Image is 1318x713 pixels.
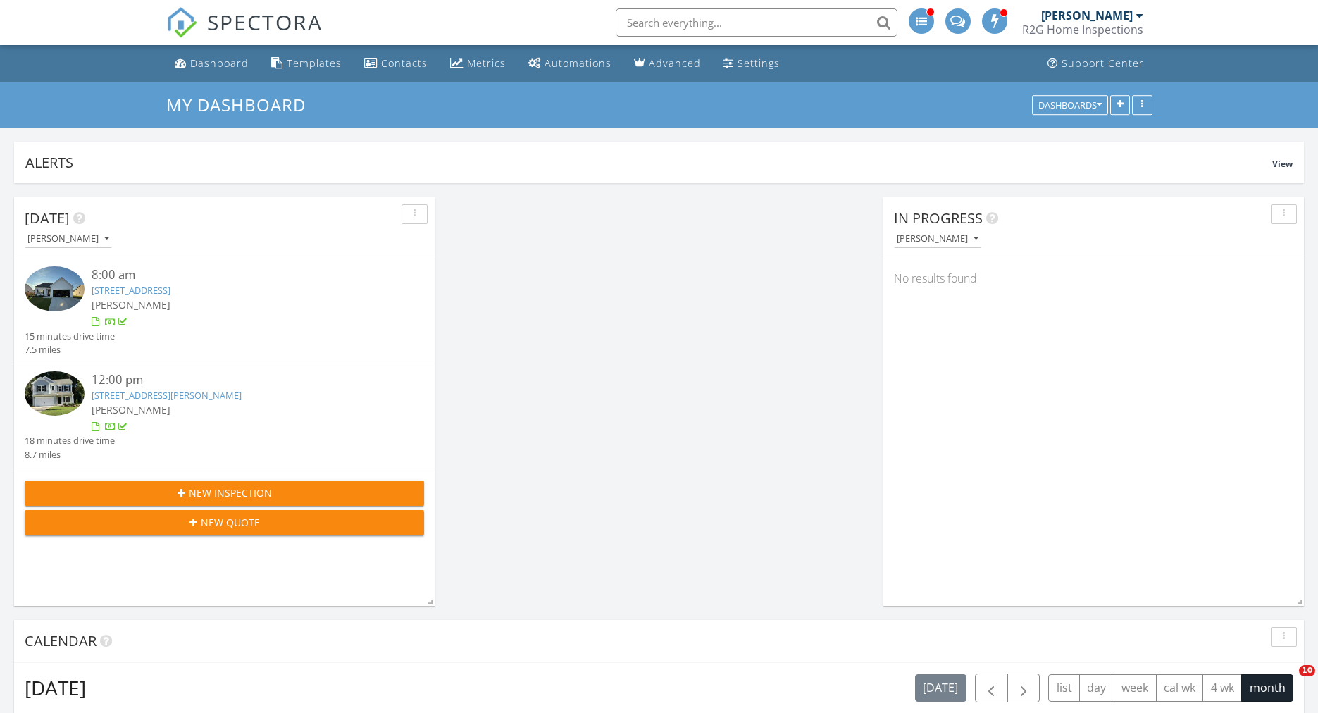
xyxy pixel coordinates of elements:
button: New Inspection [25,480,424,506]
a: Automations (Advanced) [523,51,617,77]
span: [DATE] [25,209,70,228]
a: Metrics [444,51,511,77]
img: 9234575%2Fcover_photos%2FqLUVy5hInJZd47Ggh5Kp%2Fsmall.jpg [25,266,85,311]
button: list [1048,674,1080,702]
img: The Best Home Inspection Software - Spectora [166,7,197,38]
a: Dashboard [169,51,254,77]
div: [PERSON_NAME] [897,234,978,244]
span: [PERSON_NAME] [92,403,170,416]
button: [DATE] [915,674,966,702]
span: View [1272,158,1293,170]
button: New Quote [25,510,424,535]
span: SPECTORA [207,7,323,37]
div: 12:00 pm [92,371,391,389]
button: Previous month [975,674,1008,702]
div: Contacts [381,56,428,70]
div: Dashboards [1038,100,1102,110]
a: 8:00 am [STREET_ADDRESS] [PERSON_NAME] 15 minutes drive time 7.5 miles [25,266,424,356]
div: No results found [883,259,1304,297]
button: cal wk [1156,674,1204,702]
span: In Progress [894,209,983,228]
button: month [1241,674,1293,702]
button: [PERSON_NAME] [894,230,981,249]
div: 8:00 am [92,266,391,284]
button: week [1114,674,1157,702]
div: [PERSON_NAME] [1041,8,1133,23]
a: My Dashboard [166,93,318,116]
div: Templates [287,56,342,70]
div: Settings [738,56,780,70]
button: day [1079,674,1114,702]
button: Dashboards [1032,95,1108,115]
button: 4 wk [1202,674,1242,702]
div: Alerts [25,153,1272,172]
div: Automations [545,56,611,70]
iframe: Intercom live chat [1270,665,1304,699]
h2: [DATE] [25,674,86,702]
a: 12:00 pm [STREET_ADDRESS][PERSON_NAME] [PERSON_NAME] 18 minutes drive time 8.7 miles [25,371,424,461]
div: 7.5 miles [25,343,115,356]
img: 9306947%2Fcover_photos%2F7GoFSprDaWWC86UauFyE%2Fsmall.jpg [25,371,85,416]
span: 10 [1299,665,1315,676]
a: Settings [718,51,785,77]
span: Calendar [25,631,97,650]
div: 15 minutes drive time [25,330,115,343]
span: New Quote [201,515,260,530]
a: SPECTORA [166,19,323,49]
div: Support Center [1062,56,1144,70]
a: Support Center [1042,51,1150,77]
span: [PERSON_NAME] [92,298,170,311]
div: R2G Home Inspections [1022,23,1143,37]
div: Dashboard [190,56,249,70]
button: Next month [1007,674,1040,702]
a: [STREET_ADDRESS][PERSON_NAME] [92,389,242,402]
a: Advanced [628,51,707,77]
a: Contacts [359,51,433,77]
a: [STREET_ADDRESS] [92,284,170,297]
div: 8.7 miles [25,448,115,461]
input: Search everything... [616,8,897,37]
div: [PERSON_NAME] [27,234,109,244]
button: [PERSON_NAME] [25,230,112,249]
div: 18 minutes drive time [25,434,115,447]
span: New Inspection [189,485,272,500]
a: Templates [266,51,347,77]
div: Advanced [649,56,701,70]
div: Metrics [467,56,506,70]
